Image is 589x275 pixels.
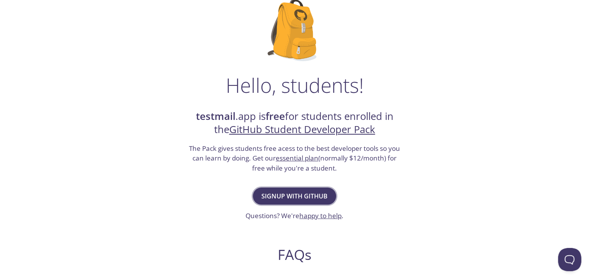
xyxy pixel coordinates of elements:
[188,143,401,173] h3: The Pack gives students free acess to the best developer tools so you can learn by doing. Get our...
[196,109,235,123] strong: testmail
[246,211,343,221] h3: Questions? We're .
[261,191,328,202] span: Signup with GitHub
[276,154,318,162] a: essential plan
[229,123,375,136] a: GitHub Student Developer Pack
[253,188,336,205] button: Signup with GitHub
[266,109,285,123] strong: free
[146,246,443,263] h2: FAQs
[558,248,581,271] iframe: Help Scout Beacon - Open
[188,110,401,137] h2: .app is for students enrolled in the
[299,211,342,220] a: happy to help
[226,73,364,97] h1: Hello, students!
